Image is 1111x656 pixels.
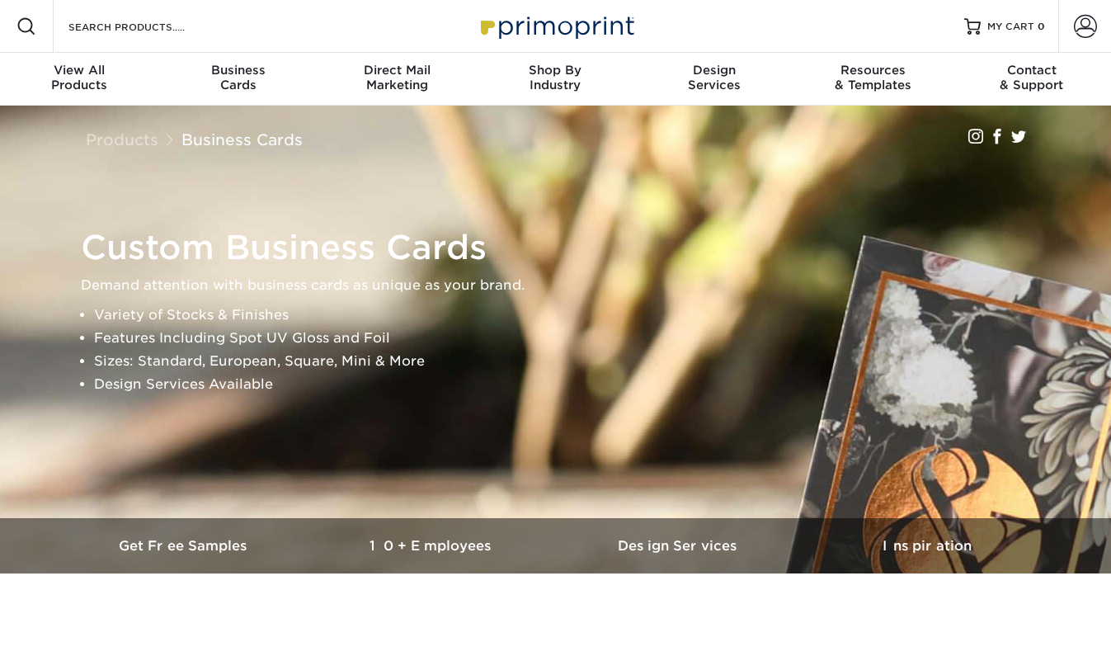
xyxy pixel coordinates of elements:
input: SEARCH PRODUCTS..... [67,17,228,36]
li: Sizes: Standard, European, Square, Mini & More [94,350,1046,373]
h3: Design Services [556,538,803,554]
a: DesignServices [635,53,793,106]
a: Products [86,130,158,149]
div: Cards [158,63,317,92]
a: Contact& Support [953,53,1111,106]
p: Demand attention with business cards as unique as your brand. [81,274,1046,297]
img: Primoprint [473,8,638,44]
span: Business [158,63,317,78]
li: Variety of Stocks & Finishes [94,304,1046,327]
a: Resources& Templates [793,53,952,106]
div: Services [635,63,793,92]
div: Marketing [318,63,476,92]
span: MY CART [987,20,1034,34]
span: Contact [953,63,1111,78]
span: Direct Mail [318,63,476,78]
h3: Inspiration [803,538,1051,554]
div: Industry [476,63,634,92]
a: Direct MailMarketing [318,53,476,106]
a: 10+ Employees [308,518,556,573]
a: Inspiration [803,518,1051,573]
h1: Custom Business Cards [81,228,1046,267]
span: Shop By [476,63,634,78]
span: 0 [1038,21,1045,32]
span: Design [635,63,793,78]
a: Design Services [556,518,803,573]
h3: 10+ Employees [308,538,556,554]
li: Features Including Spot UV Gloss and Foil [94,327,1046,350]
a: BusinessCards [158,53,317,106]
a: Shop ByIndustry [476,53,634,106]
h3: Get Free Samples [61,538,308,554]
a: Business Cards [181,130,303,149]
span: Resources [793,63,952,78]
li: Design Services Available [94,373,1046,396]
div: & Support [953,63,1111,92]
a: Get Free Samples [61,518,308,573]
div: & Templates [793,63,952,92]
